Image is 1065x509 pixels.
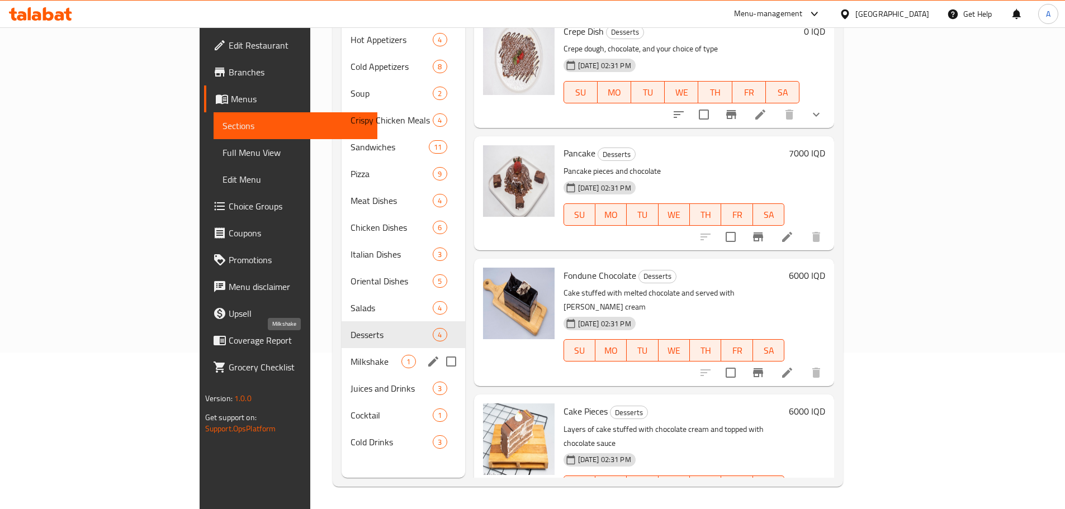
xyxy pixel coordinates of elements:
[627,203,658,226] button: TU
[663,207,685,223] span: WE
[204,327,377,354] a: Coverage Report
[564,81,598,103] button: SU
[574,183,636,193] span: [DATE] 02:31 PM
[602,84,627,101] span: MO
[574,60,636,71] span: [DATE] 02:31 PM
[753,475,784,498] button: SA
[595,339,627,361] button: MO
[636,84,660,101] span: TU
[351,221,433,234] span: Chicken Dishes
[726,207,748,223] span: FR
[639,270,676,283] span: Desserts
[351,435,433,449] span: Cold Drinks
[803,223,830,250] button: delete
[204,246,377,273] a: Promotions
[734,7,803,21] div: Menu-management
[776,101,803,128] button: delete
[804,23,825,39] h6: 0 IQD
[429,140,447,154] div: items
[433,435,447,449] div: items
[229,199,368,213] span: Choice Groups
[665,101,692,128] button: sort-choices
[229,307,368,320] span: Upsell
[721,203,752,226] button: FR
[342,241,465,268] div: Italian Dishes3
[433,248,447,261] div: items
[564,42,800,56] p: Crepe dough, chocolate, and your choice of type
[433,303,446,313] span: 4
[214,166,377,193] a: Edit Menu
[214,112,377,139] a: Sections
[745,223,771,250] button: Branch-specific-item
[732,81,766,103] button: FR
[433,276,446,287] span: 5
[564,339,595,361] button: SU
[600,207,622,223] span: MO
[598,148,636,161] div: Desserts
[433,88,446,99] span: 2
[433,222,446,233] span: 6
[351,408,433,422] div: Cocktail
[229,226,368,240] span: Coupons
[564,267,636,284] span: Fondune Chocolate
[659,339,690,361] button: WE
[754,108,767,121] a: Edit menu item
[351,113,433,127] span: Crispy Chicken Meals
[433,60,447,73] div: items
[351,274,433,288] span: Oriental Dishes
[607,26,643,39] span: Desserts
[627,339,658,361] button: TU
[433,33,447,46] div: items
[433,61,446,72] span: 8
[351,87,433,100] span: Soup
[229,360,368,374] span: Grocery Checklist
[342,214,465,241] div: Chicken Dishes6
[351,328,433,341] span: Desserts
[600,342,622,359] span: MO
[351,140,429,154] span: Sandwiches
[1046,8,1050,20] span: A
[606,26,644,39] div: Desserts
[351,382,433,395] div: Juices and Drinks
[342,53,465,80] div: Cold Appetizers8
[694,342,717,359] span: TH
[569,207,591,223] span: SU
[351,301,433,315] div: Salads
[758,207,780,223] span: SA
[342,187,465,214] div: Meat Dishes4
[753,339,784,361] button: SA
[231,92,368,106] span: Menus
[669,84,694,101] span: WE
[433,330,446,340] span: 4
[690,203,721,226] button: TH
[204,59,377,85] a: Branches
[627,475,658,498] button: TU
[433,383,446,394] span: 3
[610,406,648,419] div: Desserts
[631,81,665,103] button: TU
[690,339,721,361] button: TH
[351,355,401,368] span: Milkshake
[223,173,368,186] span: Edit Menu
[204,220,377,246] a: Coupons
[229,39,368,52] span: Edit Restaurant
[342,160,465,187] div: Pizza9
[214,139,377,166] a: Full Menu View
[351,194,433,207] div: Meat Dishes
[564,203,595,226] button: SU
[598,148,635,161] span: Desserts
[789,268,825,283] h6: 6000 IQD
[770,84,795,101] span: SA
[342,134,465,160] div: Sandwiches11
[564,475,595,498] button: SU
[789,145,825,161] h6: 7000 IQD
[789,403,825,419] h6: 6000 IQD
[726,342,748,359] span: FR
[638,270,676,283] div: Desserts
[229,334,368,347] span: Coverage Report
[433,382,447,395] div: items
[659,475,690,498] button: WE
